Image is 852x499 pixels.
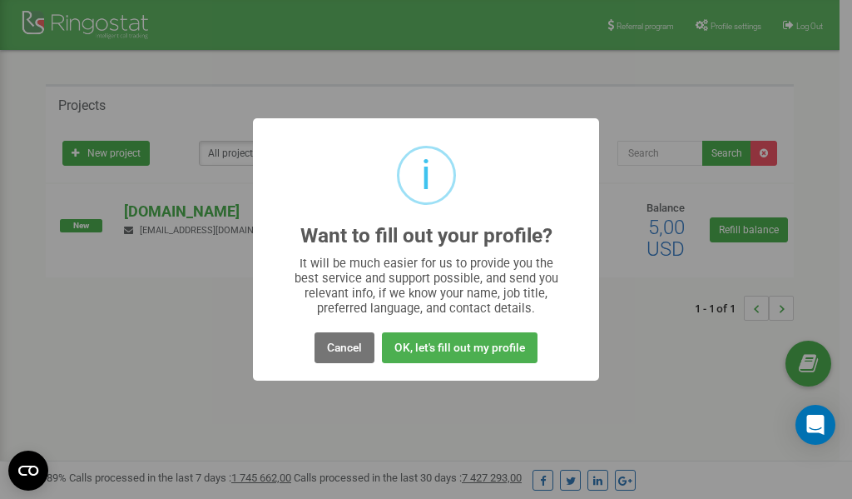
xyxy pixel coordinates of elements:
div: Open Intercom Messenger [795,405,835,445]
button: Cancel [315,332,374,363]
button: Open CMP widget [8,451,48,491]
div: i [421,148,431,202]
h2: Want to fill out your profile? [300,225,552,247]
div: It will be much easier for us to provide you the best service and support possible, and send you ... [286,256,567,316]
button: OK, let's fill out my profile [382,332,537,363]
